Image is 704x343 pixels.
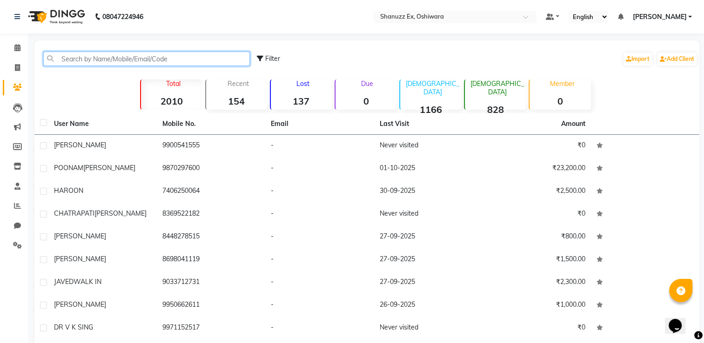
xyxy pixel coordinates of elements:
[265,226,374,249] td: -
[54,323,93,331] span: DR V K SING
[275,79,332,88] p: Lost
[265,54,280,63] span: Filter
[374,180,482,203] td: 30-09-2025
[374,113,482,135] th: Last Visit
[400,104,461,115] strong: 1166
[157,135,265,158] td: 9900541555
[48,113,157,135] th: User Name
[335,95,396,107] strong: 0
[465,104,526,115] strong: 828
[374,135,482,158] td: Never visited
[265,113,374,135] th: Email
[54,277,74,286] span: JAVED
[483,203,591,226] td: ₹0
[265,135,374,158] td: -
[74,277,101,286] span: WALK IN
[271,95,332,107] strong: 137
[157,113,265,135] th: Mobile No.
[157,226,265,249] td: 8448278515
[374,317,482,340] td: Never visited
[483,294,591,317] td: ₹1,000.00
[374,271,482,294] td: 27-09-2025
[483,271,591,294] td: ₹2,300.00
[265,271,374,294] td: -
[483,180,591,203] td: ₹2,500.00
[157,271,265,294] td: 9033712731
[157,249,265,271] td: 8698041119
[265,203,374,226] td: -
[54,232,106,240] span: [PERSON_NAME]
[483,317,591,340] td: ₹0
[665,306,695,334] iframe: chat widget
[54,186,83,195] span: HAROON
[624,53,652,66] a: Import
[24,4,87,30] img: logo
[54,164,83,172] span: POONAM
[157,294,265,317] td: 9950662611
[265,158,374,180] td: -
[206,95,267,107] strong: 154
[374,203,482,226] td: Never visited
[404,79,461,96] p: [DEMOGRAPHIC_DATA]
[530,95,590,107] strong: 0
[265,249,374,271] td: -
[102,4,143,30] b: 08047224946
[157,317,265,340] td: 9971152517
[483,135,591,158] td: ₹0
[157,180,265,203] td: 7406250064
[374,249,482,271] td: 27-09-2025
[54,209,94,218] span: CHATRAPATI
[483,226,591,249] td: ₹800.00
[83,164,135,172] span: [PERSON_NAME]
[265,180,374,203] td: -
[145,79,202,88] p: Total
[54,300,106,309] span: [PERSON_NAME]
[483,249,591,271] td: ₹1,500.00
[533,79,590,88] p: Member
[54,255,106,263] span: [PERSON_NAME]
[657,53,697,66] a: Add Client
[374,294,482,317] td: 26-09-2025
[265,317,374,340] td: -
[556,113,591,134] th: Amount
[94,209,147,218] span: [PERSON_NAME]
[469,79,526,96] p: [DEMOGRAPHIC_DATA]
[483,158,591,180] td: ₹23,200.00
[265,294,374,317] td: -
[157,203,265,226] td: 8369522182
[43,52,250,66] input: Search by Name/Mobile/Email/Code
[337,79,396,88] p: Due
[632,12,686,22] span: [PERSON_NAME]
[54,141,106,149] span: [PERSON_NAME]
[141,95,202,107] strong: 2010
[157,158,265,180] td: 9870297600
[210,79,267,88] p: Recent
[374,158,482,180] td: 01-10-2025
[374,226,482,249] td: 27-09-2025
